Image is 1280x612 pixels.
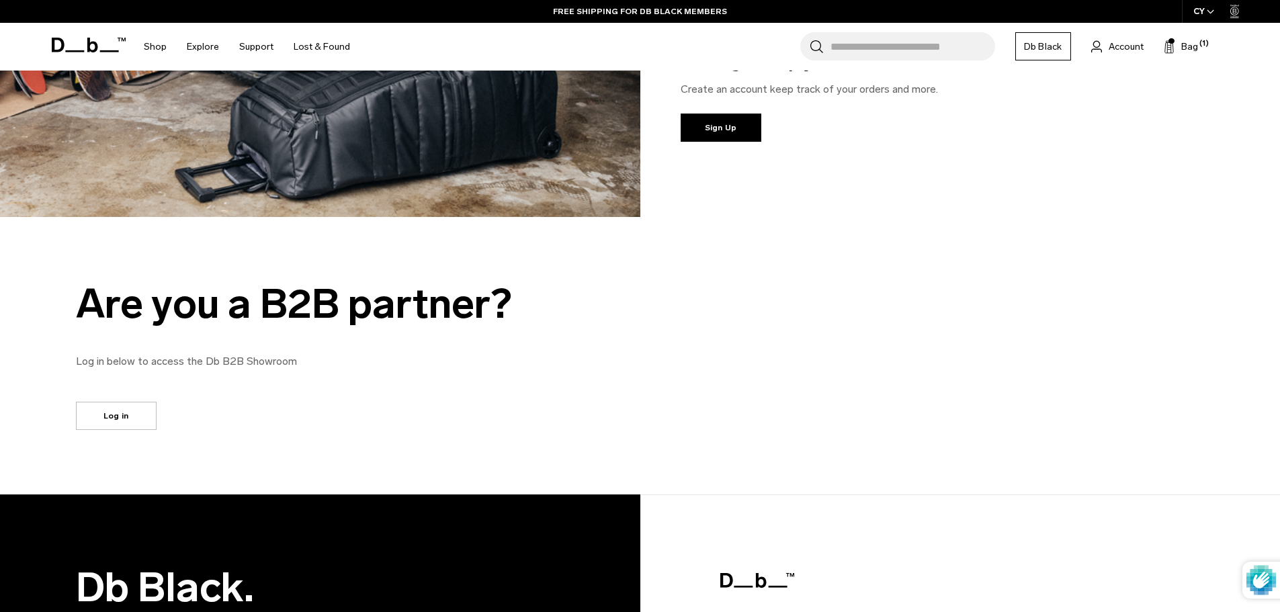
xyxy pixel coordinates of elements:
[681,114,761,142] a: Sign Up
[239,23,273,71] a: Support
[144,23,167,71] a: Shop
[553,5,727,17] a: FREE SHIPPING FOR DB BLACK MEMBERS
[76,353,681,369] p: Log in below to access the Db B2B Showroom
[1109,40,1144,54] span: Account
[1164,38,1198,54] button: Bag (1)
[1015,32,1071,60] a: Db Black
[294,23,350,71] a: Lost & Found
[681,81,1240,97] p: Create an account keep track of your orders and more.
[76,281,681,326] div: Are you a B2B partner?
[1091,38,1144,54] a: Account
[1246,562,1276,599] img: Protected by hCaptcha
[1199,38,1209,50] span: (1)
[134,23,360,71] nav: Main Navigation
[76,402,157,430] a: Log in
[187,23,219,71] a: Explore
[1181,40,1198,54] span: Bag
